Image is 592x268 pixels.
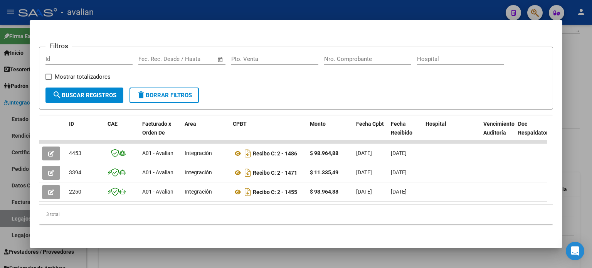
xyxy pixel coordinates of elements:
[388,116,422,150] datatable-header-cell: Fecha Recibido
[142,150,173,156] span: A01 - Avalian
[129,88,199,103] button: Borrar Filtros
[216,55,225,64] button: Open calendar
[356,169,372,175] span: [DATE]
[52,92,116,99] span: Buscar Registros
[136,90,146,99] mat-icon: delete
[253,189,297,195] strong: Recibo C: 2 - 1455
[104,116,139,150] datatable-header-cell: CAE
[139,116,182,150] datatable-header-cell: Facturado x Orden De
[69,169,81,175] span: 3394
[253,170,297,176] strong: Recibo C: 2 - 1471
[391,121,412,136] span: Fecha Recibido
[185,189,212,195] span: Integración
[69,189,81,195] span: 2250
[310,189,338,195] strong: $ 98.964,88
[69,150,81,156] span: 4453
[69,121,74,127] span: ID
[310,121,326,127] span: Monto
[66,116,104,150] datatable-header-cell: ID
[243,167,253,179] i: Descargar documento
[39,205,553,224] div: 3 total
[422,116,480,150] datatable-header-cell: Hospital
[356,189,372,195] span: [DATE]
[55,72,111,81] span: Mostrar totalizadores
[142,121,171,136] span: Facturado x Orden De
[185,121,196,127] span: Area
[253,150,297,157] strong: Recibo C: 2 - 1486
[185,150,212,156] span: Integración
[356,121,384,127] span: Fecha Cpbt
[230,116,307,150] datatable-header-cell: CPBT
[566,242,584,260] div: Open Intercom Messenger
[391,150,407,156] span: [DATE]
[515,116,561,150] datatable-header-cell: Doc Respaldatoria
[353,116,388,150] datatable-header-cell: Fecha Cpbt
[480,116,515,150] datatable-header-cell: Vencimiento Auditoría
[142,169,173,175] span: A01 - Avalian
[356,150,372,156] span: [DATE]
[518,121,553,136] span: Doc Respaldatoria
[483,121,515,136] span: Vencimiento Auditoría
[136,92,192,99] span: Borrar Filtros
[45,88,123,103] button: Buscar Registros
[425,121,446,127] span: Hospital
[233,121,247,127] span: CPBT
[52,90,62,99] mat-icon: search
[391,189,407,195] span: [DATE]
[310,150,338,156] strong: $ 98.964,88
[185,169,212,175] span: Integración
[391,169,407,175] span: [DATE]
[182,116,230,150] datatable-header-cell: Area
[108,121,118,127] span: CAE
[177,56,214,62] input: Fecha fin
[45,41,72,51] h3: Filtros
[243,147,253,160] i: Descargar documento
[243,186,253,198] i: Descargar documento
[307,116,353,150] datatable-header-cell: Monto
[142,189,173,195] span: A01 - Avalian
[138,56,170,62] input: Fecha inicio
[310,169,338,175] strong: $ 11.335,49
